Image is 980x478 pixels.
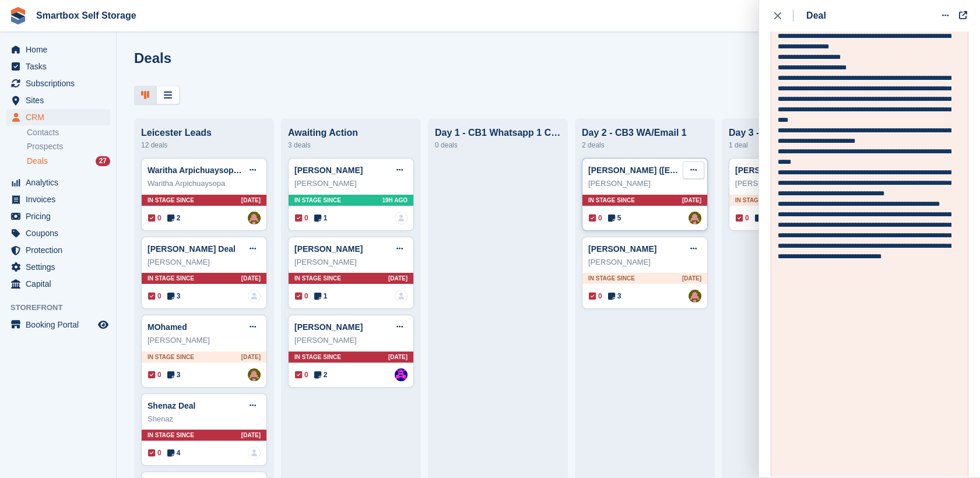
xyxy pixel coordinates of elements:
[147,274,194,283] span: In stage since
[588,178,701,189] div: [PERSON_NAME]
[6,242,110,258] a: menu
[148,370,161,380] span: 0
[314,213,328,223] span: 1
[147,244,236,254] a: [PERSON_NAME] Deal
[6,191,110,208] a: menu
[6,41,110,58] a: menu
[589,291,602,301] span: 0
[588,166,826,175] a: [PERSON_NAME] ([EMAIL_ADDRESS][DOMAIN_NAME]) Deal
[294,353,341,361] span: In stage since
[26,276,96,292] span: Capital
[735,178,848,189] div: [PERSON_NAME]
[294,244,363,254] a: [PERSON_NAME]
[6,276,110,292] a: menu
[6,317,110,333] a: menu
[27,155,110,167] a: Deals 27
[294,166,363,175] a: [PERSON_NAME]
[294,256,408,268] div: [PERSON_NAME]
[6,75,110,92] a: menu
[26,75,96,92] span: Subscriptions
[588,256,701,268] div: [PERSON_NAME]
[395,212,408,224] a: deal-assignee-blank
[26,208,96,224] span: Pricing
[294,178,408,189] div: [PERSON_NAME]
[682,274,701,283] span: [DATE]
[806,9,826,23] div: Deal
[589,213,602,223] span: 0
[31,6,141,25] a: Smartbox Self Storage
[27,156,48,167] span: Deals
[295,291,308,301] span: 0
[755,213,768,223] span: 5
[96,318,110,332] a: Preview store
[147,178,261,189] div: Waritha Arpichuaysopa
[26,174,96,191] span: Analytics
[6,92,110,108] a: menu
[147,413,261,425] div: Shenaz
[241,353,261,361] span: [DATE]
[588,196,635,205] span: In stage since
[6,58,110,75] a: menu
[26,92,96,108] span: Sites
[96,156,110,166] div: 27
[395,290,408,303] img: deal-assignee-blank
[295,370,308,380] span: 0
[27,140,110,153] a: Prospects
[388,274,408,283] span: [DATE]
[147,431,194,440] span: In stage since
[582,138,708,152] div: 2 deals
[134,50,171,66] h1: Deals
[295,213,308,223] span: 0
[689,212,701,224] img: Alex Selenitsas
[27,141,63,152] span: Prospects
[167,213,181,223] span: 2
[147,256,261,268] div: [PERSON_NAME]
[294,274,341,283] span: In stage since
[395,368,408,381] img: Sam Austin
[148,291,161,301] span: 0
[148,448,161,458] span: 0
[241,274,261,283] span: [DATE]
[735,196,782,205] span: In stage since
[294,335,408,346] div: [PERSON_NAME]
[288,138,414,152] div: 3 deals
[388,353,408,361] span: [DATE]
[689,290,701,303] img: Alex Selenitsas
[26,58,96,75] span: Tasks
[147,322,187,332] a: MOhamed
[608,213,621,223] span: 5
[314,370,328,380] span: 2
[26,225,96,241] span: Coupons
[382,196,408,205] span: 19H AGO
[248,212,261,224] img: Alex Selenitsas
[729,128,855,138] div: Day 3 - CB4 VM Email 2
[248,447,261,459] a: deal-assignee-blank
[248,290,261,303] img: deal-assignee-blank
[147,196,194,205] span: In stage since
[147,353,194,361] span: In stage since
[736,213,749,223] span: 0
[147,335,261,346] div: [PERSON_NAME]
[294,196,341,205] span: In stage since
[6,174,110,191] a: menu
[10,302,116,314] span: Storefront
[288,128,414,138] div: Awaiting Action
[735,166,803,175] a: [PERSON_NAME]
[248,368,261,381] img: Alex Selenitsas
[294,322,363,332] a: [PERSON_NAME]
[6,208,110,224] a: menu
[588,244,656,254] a: [PERSON_NAME]
[435,138,561,152] div: 0 deals
[241,196,261,205] span: [DATE]
[582,128,708,138] div: Day 2 - CB3 WA/Email 1
[729,138,855,152] div: 1 deal
[141,138,267,152] div: 12 deals
[141,128,267,138] div: Leicester Leads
